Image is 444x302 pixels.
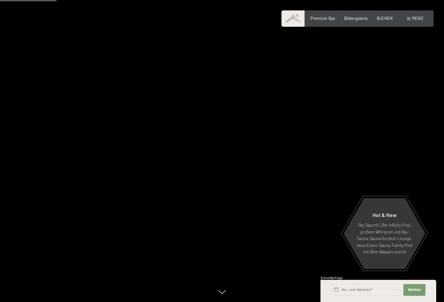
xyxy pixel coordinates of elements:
[372,212,397,218] span: Hot & New
[377,16,393,21] a: BUCHEN
[403,284,425,296] button: Weiter
[310,16,335,21] a: Premium Spa
[343,198,426,269] a: Hot & New Sky Spa mit 23m Infinity Pool, großem Whirlpool und Sky-Sauna, Sauna Outdoor Lounge, ne...
[356,222,413,255] p: Sky Spa mit 23m Infinity Pool, großem Whirlpool und Sky-Sauna, Sauna Outdoor Lounge, neue Event-S...
[412,16,423,21] span: Menü
[344,16,368,21] a: Bildergalerie
[408,287,421,293] span: Weiter
[320,276,343,280] span: Schnellanfrage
